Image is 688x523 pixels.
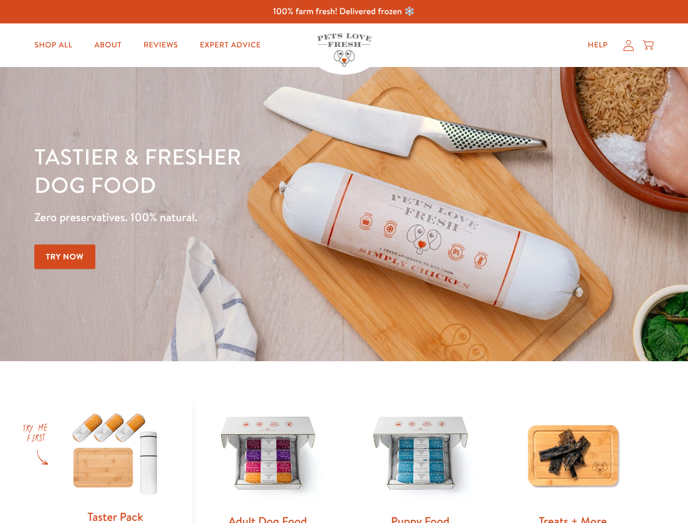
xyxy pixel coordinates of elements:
a: About [86,34,130,56]
a: Reviews [135,34,186,56]
p: Zero preservatives. 100% natural. [34,208,447,227]
h1: Tastier & fresher dog food [34,142,447,199]
a: Shop All [26,34,81,56]
a: Try Now [34,245,95,269]
a: Help [579,34,617,56]
img: Pets Love Fresh [317,33,372,66]
a: Expert Advice [191,34,270,56]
